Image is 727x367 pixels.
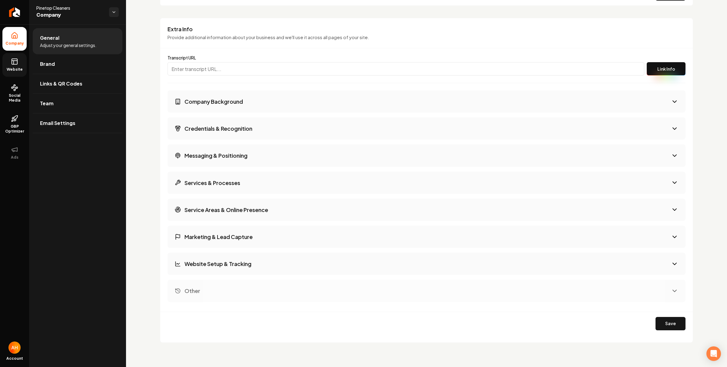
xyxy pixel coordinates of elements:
[168,226,686,248] button: Marketing & Lead Capture
[33,94,122,113] a: Team
[168,280,686,302] button: Other
[2,110,27,139] a: GBP Optimizer
[168,90,686,113] button: Company Background
[184,260,251,268] h3: Website Setup & Tracking
[2,79,27,108] a: Social Media
[2,141,27,165] button: Ads
[36,5,104,11] span: Pinetop Cleaners
[8,342,21,354] img: Anthony Hurgoi
[647,62,686,76] button: Link Info
[168,56,644,60] label: Transcript URL
[706,346,721,361] div: Open Intercom Messenger
[184,152,247,159] h3: Messaging & Positioning
[36,11,104,19] span: Company
[40,42,96,48] span: Adjust your general settings.
[2,124,27,134] span: GBP Optimizer
[168,25,686,33] h3: Extra Info
[2,53,27,77] a: Website
[4,67,25,72] span: Website
[184,179,240,187] h3: Services & Processes
[2,93,27,103] span: Social Media
[40,60,55,68] span: Brand
[184,287,200,295] h3: Other
[168,117,686,140] button: Credentials & Recognition
[40,100,54,107] span: Team
[33,74,122,93] a: Links & QR Codes
[40,34,59,42] span: General
[184,125,252,132] h3: Credentials & Recognition
[168,172,686,194] button: Services & Processes
[656,317,686,330] button: Save
[168,62,644,76] input: Enter transcript URL...
[184,98,243,105] h3: Company Background
[6,356,23,361] span: Account
[184,206,268,214] h3: Service Areas & Online Presence
[168,34,686,41] p: Provide additional information about your business and we'll use it across all pages of your site.
[3,41,26,46] span: Company
[8,342,21,354] button: Open user button
[40,120,75,127] span: Email Settings
[33,113,122,133] a: Email Settings
[184,233,253,241] h3: Marketing & Lead Capture
[8,155,21,160] span: Ads
[40,80,82,87] span: Links & QR Codes
[9,7,20,17] img: Rebolt Logo
[168,253,686,275] button: Website Setup & Tracking
[33,54,122,74] a: Brand
[168,199,686,221] button: Service Areas & Online Presence
[168,144,686,167] button: Messaging & Positioning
